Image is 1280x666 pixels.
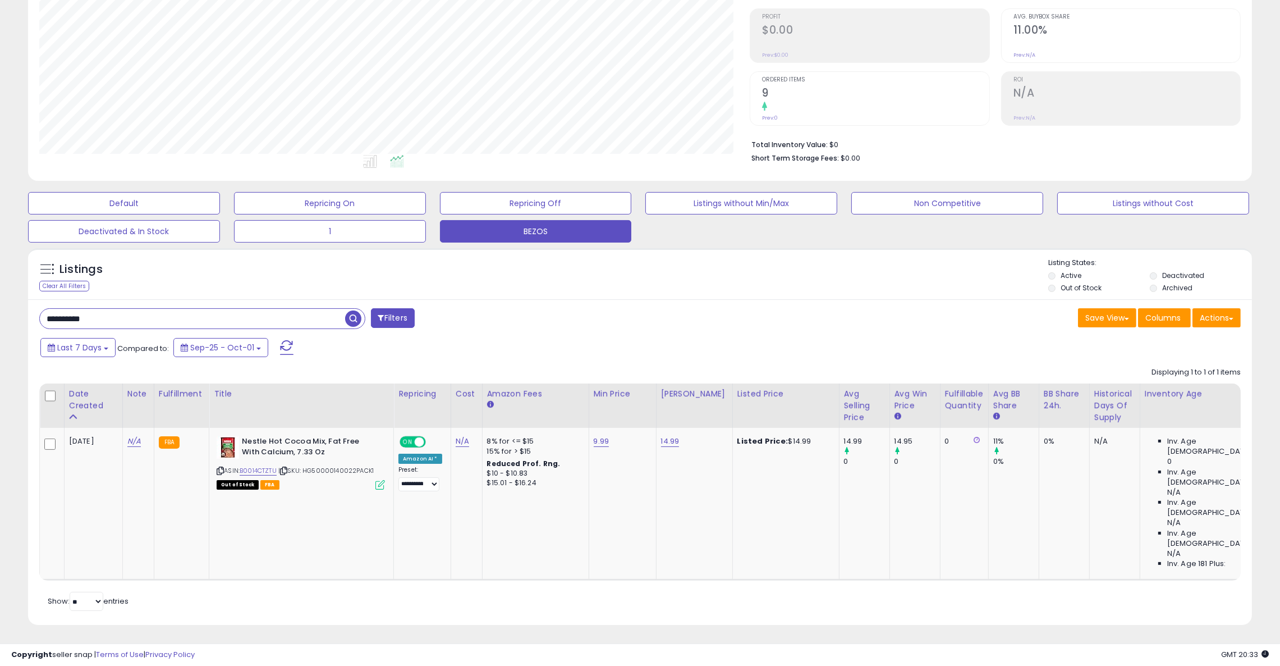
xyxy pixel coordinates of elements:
[1044,436,1081,446] div: 0%
[401,437,415,447] span: ON
[440,220,632,243] button: BEZOS
[737,388,834,400] div: Listed Price
[737,436,831,446] div: $14.99
[1221,649,1269,660] span: 2025-10-10 20:33 GMT
[40,338,116,357] button: Last 7 Days
[645,192,837,215] button: Listings without Min/Max
[844,457,889,467] div: 0
[127,436,141,447] a: N/A
[894,388,935,412] div: Avg Win Price
[190,342,254,353] span: Sep-25 - Oct-01
[1044,388,1085,412] div: BB Share 24h.
[894,412,901,422] small: Avg Win Price.
[11,650,195,660] div: seller snap | |
[159,436,180,449] small: FBA
[1013,52,1035,58] small: Prev: N/A
[1162,283,1192,293] label: Archived
[1145,388,1274,400] div: Inventory Age
[993,457,1039,467] div: 0%
[844,388,885,423] div: Avg Selling Price
[145,649,195,660] a: Privacy Policy
[487,478,580,488] div: $15.01 - $16.24
[1145,312,1181,323] span: Columns
[751,153,839,163] b: Short Term Storage Fees:
[234,220,426,243] button: 1
[762,14,989,20] span: Profit
[260,480,279,490] span: FBA
[456,436,469,447] a: N/A
[487,446,580,457] div: 15% for > $15
[894,436,940,446] div: 14.95
[217,480,259,490] span: All listings that are currently out of stock and unavailable for purchase on Amazon
[1167,518,1181,528] span: N/A
[487,469,580,478] div: $10 - $10.83
[594,436,609,447] a: 9.99
[1048,258,1252,268] p: Listing States:
[751,137,1232,150] li: $0
[1013,77,1240,83] span: ROI
[424,437,442,447] span: OFF
[851,192,1043,215] button: Non Competitive
[945,388,984,412] div: Fulfillable Quantity
[398,466,442,491] div: Preset:
[762,77,989,83] span: Ordered Items
[1013,24,1240,39] h2: 11.00%
[1167,559,1226,569] span: Inv. Age 181 Plus:
[278,466,374,475] span: | SKU: HG50000140022PACK1
[661,436,680,447] a: 14.99
[762,24,989,39] h2: $0.00
[59,262,103,277] h5: Listings
[217,436,239,459] img: 51S9uiHJPiL._SL40_.jpg
[1013,14,1240,20] span: Avg. Buybox Share
[1061,283,1102,293] label: Out of Stock
[945,436,980,446] div: 0
[487,459,561,468] b: Reduced Prof. Rng.
[1162,271,1204,280] label: Deactivated
[39,281,89,291] div: Clear All Filters
[48,596,129,606] span: Show: entries
[1013,86,1240,102] h2: N/A
[487,388,584,400] div: Amazon Fees
[1138,308,1191,327] button: Columns
[993,388,1034,412] div: Avg BB Share
[1061,271,1081,280] label: Active
[127,388,149,400] div: Note
[487,436,580,446] div: 8% for <= $15
[398,454,442,464] div: Amazon AI *
[1013,115,1035,121] small: Prev: N/A
[96,649,144,660] a: Terms of Use
[242,436,378,460] b: Nestle Hot Cocoa Mix, Fat Free With Calcium, 7.33 Oz
[594,388,652,400] div: Min Price
[661,388,728,400] div: [PERSON_NAME]
[440,192,632,215] button: Repricing Off
[69,436,114,446] div: [DATE]
[456,388,478,400] div: Cost
[173,338,268,357] button: Sep-25 - Oct-01
[214,388,389,400] div: Title
[1167,487,1181,498] span: N/A
[894,457,940,467] div: 0
[398,388,446,400] div: Repricing
[1078,308,1136,327] button: Save View
[28,220,220,243] button: Deactivated & In Stock
[1094,436,1131,446] div: N/A
[117,343,169,354] span: Compared to:
[762,115,778,121] small: Prev: 0
[762,52,788,58] small: Prev: $0.00
[487,400,494,410] small: Amazon Fees.
[762,86,989,102] h2: 9
[28,192,220,215] button: Default
[1192,308,1241,327] button: Actions
[1167,549,1181,559] span: N/A
[841,153,860,163] span: $0.00
[1167,467,1270,487] span: Inv. Age [DEMOGRAPHIC_DATA]:
[993,412,1000,422] small: Avg BB Share.
[69,388,118,412] div: Date Created
[240,466,277,476] a: B0014CTZTU
[159,388,204,400] div: Fulfillment
[1167,457,1172,467] span: 0
[57,342,102,353] span: Last 7 Days
[751,140,828,149] b: Total Inventory Value:
[234,192,426,215] button: Repricing On
[1167,436,1270,457] span: Inv. Age [DEMOGRAPHIC_DATA]:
